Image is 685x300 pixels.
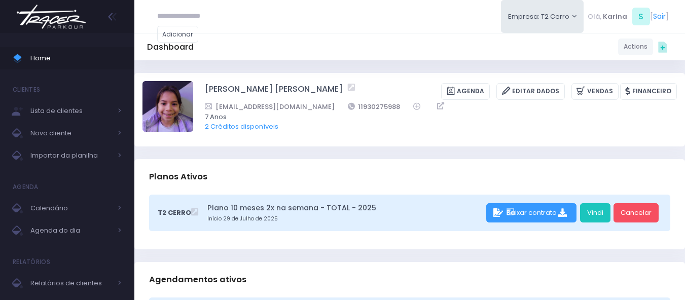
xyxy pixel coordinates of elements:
span: 7 Anos [205,112,664,122]
a: [PERSON_NAME] [PERSON_NAME] [205,83,343,100]
span: T2 Cerro [158,208,191,218]
a: Plano 10 meses 2x na semana - TOTAL - 2025 [207,203,483,213]
h4: Agenda [13,177,39,197]
h4: Relatórios [13,252,50,272]
h4: Clientes [13,80,40,100]
a: Adicionar [157,26,199,43]
a: 11930275988 [348,101,401,112]
a: Agenda [441,83,490,100]
span: Agenda do dia [30,224,112,237]
a: Cancelar [614,203,659,222]
span: Olá, [588,12,601,22]
span: Home [30,52,122,65]
h5: Dashboard [147,42,194,52]
span: Relatórios de clientes [30,277,112,290]
a: [EMAIL_ADDRESS][DOMAIN_NAME] [205,101,335,112]
a: Vendas [571,83,619,100]
div: [ ] [584,5,672,28]
a: 2 Créditos disponíveis [205,122,278,131]
img: Marina Árju Aragão Abreu [142,81,193,132]
h3: Planos Ativos [149,162,207,191]
h3: Agendamentos ativos [149,265,246,294]
a: Sair [653,11,666,22]
a: Vindi [580,203,610,222]
a: Editar Dados [496,83,565,100]
span: Lista de clientes [30,104,112,118]
label: Alterar foto de perfil [142,81,193,135]
span: S [632,8,650,25]
a: Financeiro [620,83,677,100]
div: Quick actions [653,37,672,56]
div: Baixar contrato [486,203,576,222]
a: Actions [618,39,653,55]
small: Início 29 de Julho de 2025 [207,215,483,223]
span: Novo cliente [30,127,112,140]
span: Karina [603,12,627,22]
span: Calendário [30,202,112,215]
span: Importar da planilha [30,149,112,162]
